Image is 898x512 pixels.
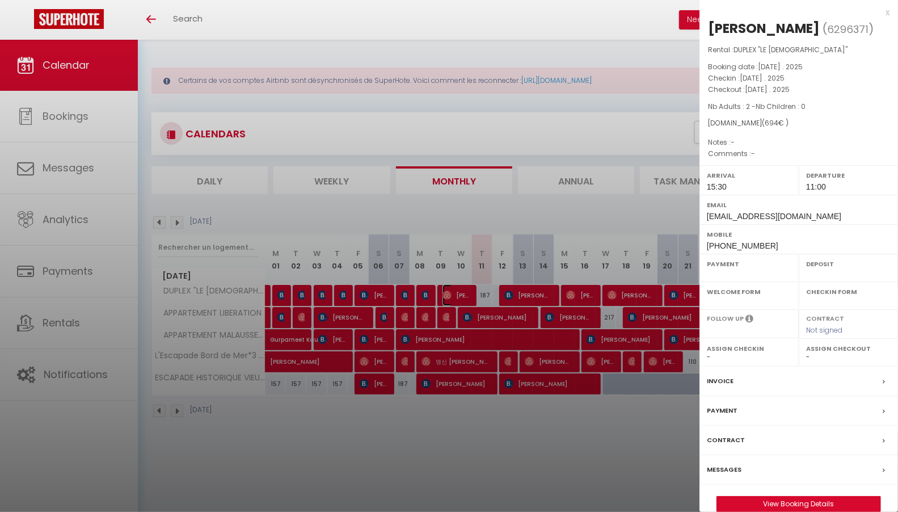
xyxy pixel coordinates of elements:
[745,314,753,326] i: Select YES if you want to send post-checkout messages sequences
[708,118,889,129] div: [DOMAIN_NAME]
[707,286,791,297] label: Welcome form
[806,258,891,270] label: Deposit
[740,73,785,83] span: [DATE] . 2025
[708,61,889,73] p: Booking date :
[9,5,43,39] button: Ouvrir le widget de chat LiveChat
[806,314,844,321] label: Contract
[707,258,791,270] label: Payment
[707,212,841,221] span: [EMAIL_ADDRESS][DOMAIN_NAME]
[707,182,727,191] span: 15:30
[827,22,869,36] span: 6296371
[708,84,889,95] p: Checkout :
[716,496,881,512] button: View Booking Details
[758,62,803,72] span: [DATE] . 2025
[850,461,889,503] iframe: Chat
[708,137,889,148] p: Notes :
[707,314,744,324] label: Follow up
[708,19,820,37] div: [PERSON_NAME]
[707,343,791,354] label: Assign Checkin
[765,118,778,128] span: 694
[762,118,789,128] span: ( € )
[707,170,791,181] label: Arrival
[708,44,889,56] p: Rental :
[733,45,848,54] span: DUPLEX "LE [DEMOGRAPHIC_DATA]"
[806,286,891,297] label: Checkin form
[708,148,889,160] p: Comments :
[707,229,891,240] label: Mobile
[806,170,891,181] label: Departure
[707,241,778,250] span: [PHONE_NUMBER]
[756,102,806,111] span: Nb Children : 0
[707,434,745,446] label: Contract
[731,137,735,147] span: -
[745,85,790,94] span: [DATE] . 2025
[707,464,741,476] label: Messages
[806,182,826,191] span: 11:00
[707,199,891,211] label: Email
[708,73,889,84] p: Checkin :
[717,497,880,511] a: View Booking Details
[707,375,733,387] label: Invoice
[707,405,737,417] label: Payment
[823,21,874,37] span: ( )
[806,343,891,354] label: Assign Checkout
[751,149,755,158] span: -
[699,6,889,19] div: x
[806,325,842,335] span: Not signed
[708,102,806,111] span: Nb Adults : 2 -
